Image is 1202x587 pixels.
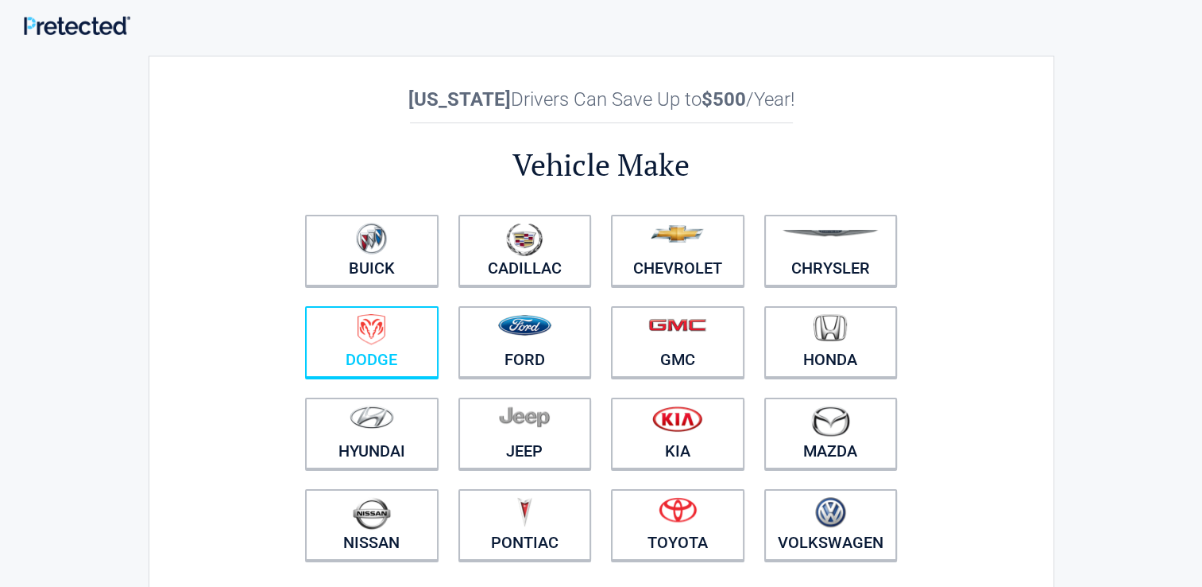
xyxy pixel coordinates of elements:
[458,398,592,469] a: Jeep
[611,215,744,286] a: Chevrolet
[764,215,898,286] a: Chrysler
[458,489,592,561] a: Pontiac
[764,489,898,561] a: Volkswagen
[764,306,898,378] a: Honda
[648,318,706,332] img: gmc
[305,215,439,286] a: Buick
[408,88,511,111] b: [US_STATE]
[516,497,532,527] img: pontiac
[350,406,394,429] img: hyundai
[810,406,850,437] img: mazda
[24,16,130,35] img: Main Logo
[458,306,592,378] a: Ford
[815,497,846,528] img: volkswagen
[651,225,704,243] img: chevrolet
[814,314,847,342] img: honda
[305,306,439,378] a: Dodge
[296,88,907,111] h2: Drivers Can Save Up to /Year
[764,398,898,469] a: Mazda
[305,489,439,561] a: Nissan
[499,406,550,428] img: jeep
[611,306,744,378] a: GMC
[611,398,744,469] a: Kia
[305,398,439,469] a: Hyundai
[358,314,385,345] img: dodge
[611,489,744,561] a: Toyota
[701,88,746,111] b: $500
[498,315,551,336] img: ford
[506,223,543,256] img: cadillac
[659,497,697,523] img: toyota
[652,406,702,432] img: kia
[356,223,387,255] img: buick
[296,145,907,185] h2: Vehicle Make
[353,497,391,530] img: nissan
[782,230,879,237] img: chrysler
[458,215,592,286] a: Cadillac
